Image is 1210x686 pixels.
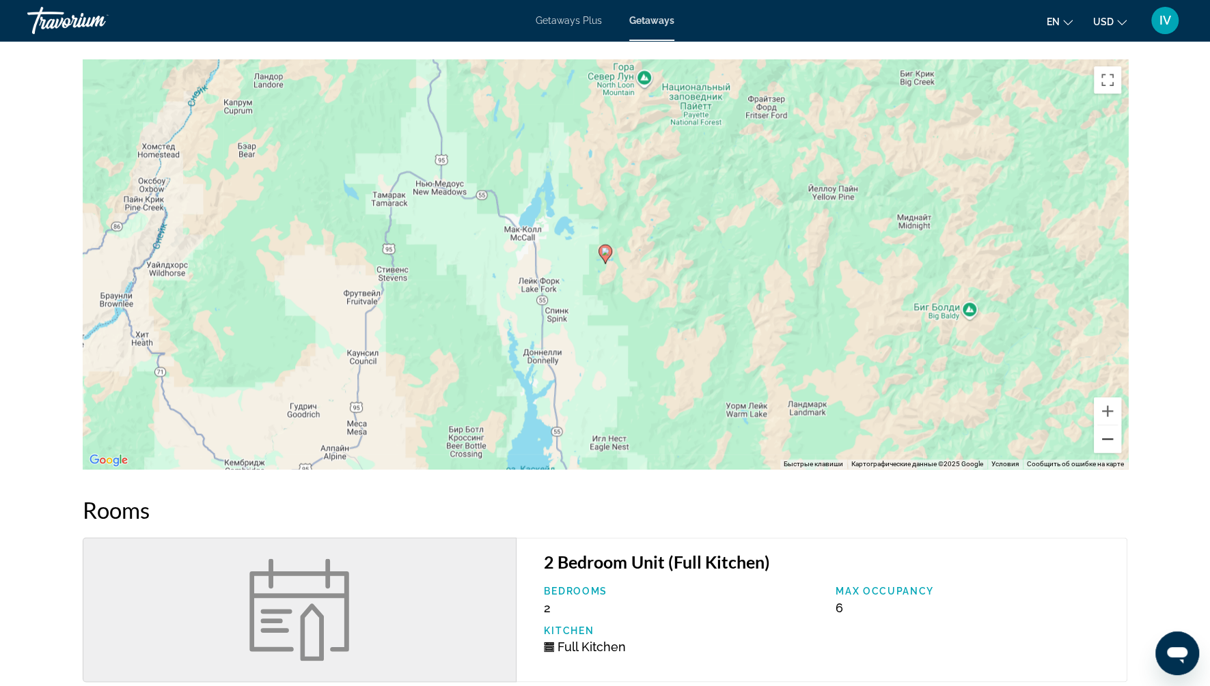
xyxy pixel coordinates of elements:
h3: 2 Bedroom Unit (Full Kitchen) [544,552,1113,572]
p: Kitchen [544,625,822,636]
span: IV [1159,14,1171,27]
h2: Rooms [83,496,1128,524]
button: User Menu [1147,6,1183,35]
a: Сообщить об ошибке на карте [1027,460,1124,468]
span: Full Kitchen [558,640,626,654]
span: 2 [544,601,551,615]
button: Change language [1047,12,1073,31]
iframe: Кнопка запуска окна обмена сообщениями [1155,631,1199,675]
span: USD [1093,16,1114,27]
a: Условия (ссылка откроется в новой вкладке) [991,460,1019,468]
img: week.svg [241,558,357,661]
a: Travorium [27,3,164,38]
button: Включить полноэкранный режим [1094,66,1121,94]
span: Картографические данные ©2025 Google [851,460,983,468]
button: Быстрые клавиши [784,459,843,469]
p: Max Occupancy [836,586,1114,597]
a: Getaways [629,15,674,26]
span: 6 [836,601,843,615]
button: Change currency [1093,12,1127,31]
img: Google [86,451,131,469]
span: en [1047,16,1060,27]
p: Bedrooms [544,586,822,597]
a: Открыть эту область в Google Картах (в новом окне) [86,451,131,469]
button: Уменьшить [1094,425,1121,453]
a: Getaways Plus [536,15,602,26]
button: Увеличить [1094,397,1121,425]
